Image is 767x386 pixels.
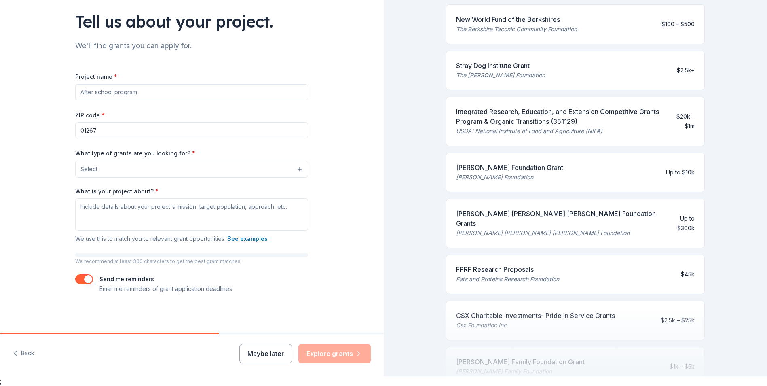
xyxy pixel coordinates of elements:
[75,10,308,33] div: Tell us about your project.
[681,269,695,279] div: $45k
[456,107,669,126] div: Integrated Research, Education, and Extension Competitive Grants Program & Organic Transitions (3...
[456,24,577,34] div: The Berkshire Taconic Community Foundation
[456,172,563,182] div: [PERSON_NAME] Foundation
[75,122,308,138] input: 12345 (U.S. only)
[99,284,232,294] p: Email me reminders of grant application deadlines
[456,15,577,24] div: New World Fund of the Berkshires
[456,209,657,228] div: [PERSON_NAME] [PERSON_NAME] [PERSON_NAME] Foundation Grants
[666,168,695,177] div: Up to $10k
[75,161,308,178] button: Select
[456,265,559,274] div: FPRF Research Proposals
[675,112,694,131] div: $20k – $1m
[456,163,563,172] div: [PERSON_NAME] Foundation Grant
[75,258,308,265] p: We recommend at least 300 characters to get the best grant matches.
[456,228,657,238] div: [PERSON_NAME] [PERSON_NAME] [PERSON_NAME] Foundation
[75,84,308,100] input: After school program
[75,235,268,242] span: We use this to match you to relevant grant opportunities.
[456,126,669,136] div: USDA: National Institute of Food and Agriculture (NIFA)
[227,234,268,244] button: See examples
[80,164,97,174] span: Select
[456,70,545,80] div: The [PERSON_NAME] Foundation
[99,276,154,282] label: Send me reminders
[456,274,559,284] div: Fats and Proteins Research Foundation
[664,214,695,233] div: Up to $300k
[13,345,34,362] button: Back
[677,66,695,75] div: $2.5k+
[75,149,195,157] label: What type of grants are you looking for?
[239,344,292,363] button: Maybe later
[75,187,158,195] label: What is your project about?
[75,39,308,52] div: We'll find grants you can apply for.
[456,61,545,70] div: Stray Dog Institute Grant
[661,19,695,29] div: $100 – $500
[75,111,105,119] label: ZIP code
[75,73,117,81] label: Project name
